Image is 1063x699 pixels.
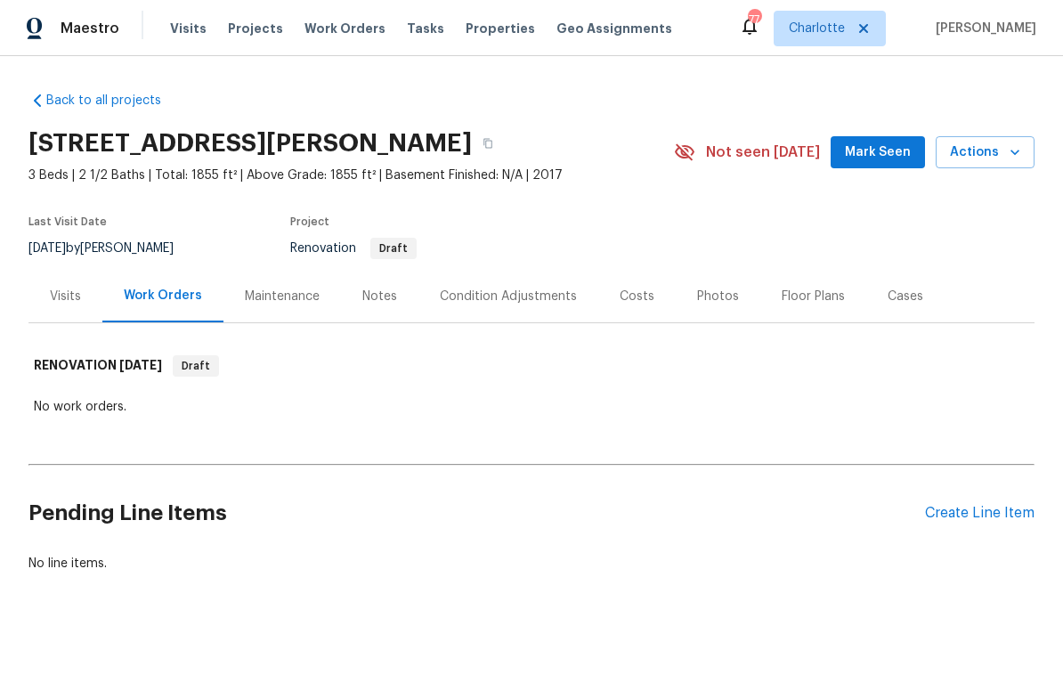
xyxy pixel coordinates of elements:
[174,357,217,375] span: Draft
[304,20,385,37] span: Work Orders
[925,505,1035,522] div: Create Line Item
[34,398,1029,416] div: No work orders.
[124,287,202,305] div: Work Orders
[936,136,1035,169] button: Actions
[28,92,199,110] a: Back to all projects
[28,216,107,227] span: Last Visit Date
[170,20,207,37] span: Visits
[28,134,472,152] h2: [STREET_ADDRESS][PERSON_NAME]
[28,167,674,184] span: 3 Beds | 2 1/2 Baths | Total: 1855 ft² | Above Grade: 1855 ft² | Basement Finished: N/A | 2017
[782,288,845,305] div: Floor Plans
[228,20,283,37] span: Projects
[556,20,672,37] span: Geo Assignments
[28,337,1035,394] div: RENOVATION [DATE]Draft
[407,22,444,35] span: Tasks
[929,20,1036,37] span: [PERSON_NAME]
[950,142,1020,164] span: Actions
[34,355,162,377] h6: RENOVATION
[620,288,654,305] div: Costs
[789,20,845,37] span: Charlotte
[748,11,760,28] div: 77
[362,288,397,305] div: Notes
[28,242,66,255] span: [DATE]
[706,143,820,161] span: Not seen [DATE]
[50,288,81,305] div: Visits
[61,20,119,37] span: Maestro
[290,216,329,227] span: Project
[831,136,925,169] button: Mark Seen
[472,127,504,159] button: Copy Address
[245,288,320,305] div: Maintenance
[888,288,923,305] div: Cases
[119,359,162,371] span: [DATE]
[466,20,535,37] span: Properties
[28,238,195,259] div: by [PERSON_NAME]
[697,288,739,305] div: Photos
[440,288,577,305] div: Condition Adjustments
[28,555,1035,573] div: No line items.
[372,243,415,254] span: Draft
[28,472,925,555] h2: Pending Line Items
[845,142,911,164] span: Mark Seen
[290,242,417,255] span: Renovation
